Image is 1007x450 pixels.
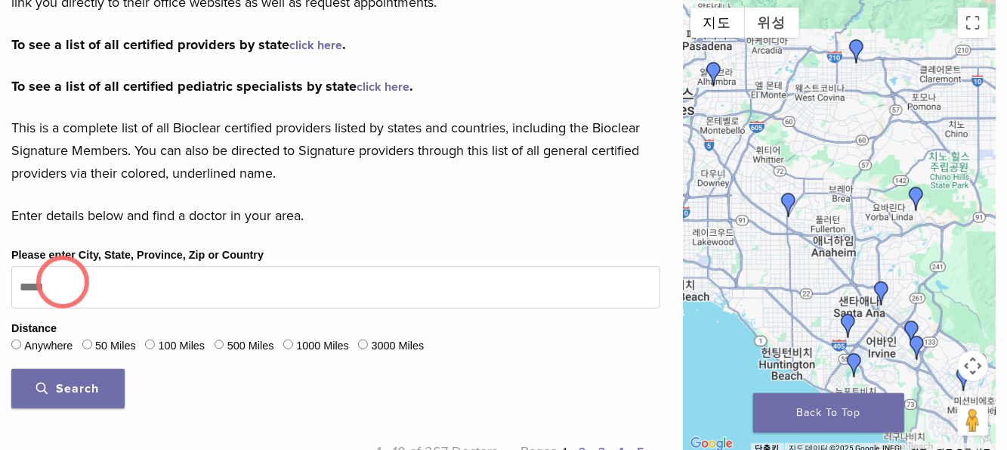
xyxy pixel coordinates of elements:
div: Rice Dentistry [905,336,929,360]
p: Enter details below and find a doctor in your area. [11,204,660,227]
strong: To see a list of all certified providers by state . [11,36,346,53]
button: 지도 카메라 컨트롤 [958,351,988,381]
button: 전체 화면보기로 전환 [958,8,988,38]
div: Dr. James Chau [842,353,866,377]
a: click here [357,79,409,95]
button: Search [11,369,125,408]
label: Anywhere [24,338,73,355]
div: Dr. Rajeev Prasher [904,187,928,211]
div: Dr. Frank Raymer [900,321,924,345]
div: Dr. Benjamin Lu [702,62,726,86]
div: Dr. Joy Helou [845,39,869,64]
div: Dr. Henry Chung [777,193,801,217]
label: 500 Miles [227,338,274,355]
div: Dr. Randy Fong [836,314,860,338]
div: Dr. Vanessa Cruz [952,367,976,391]
button: 스트리트 뷰를 열려면 페그맨을 지도로 드래그하세요. [958,405,988,436]
p: This is a complete list of all Bioclear certified providers listed by states and countries, inclu... [11,116,660,185]
a: click here [289,38,342,53]
a: Back To Top [753,393,904,433]
label: 3000 Miles [372,338,425,355]
label: 100 Miles [159,338,205,355]
label: Please enter City, State, Province, Zip or Country [11,247,264,264]
strong: To see a list of all certified pediatric specialists by state . [11,78,413,95]
button: 거리 지도 보기 [690,8,745,38]
button: 위성 이미지 보기 [745,8,799,38]
span: Search [37,381,100,396]
label: 50 Miles [95,338,136,355]
label: 1000 Miles [296,338,349,355]
div: Dr. Eddie Kao [870,281,894,306]
legend: Distance [11,321,57,337]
